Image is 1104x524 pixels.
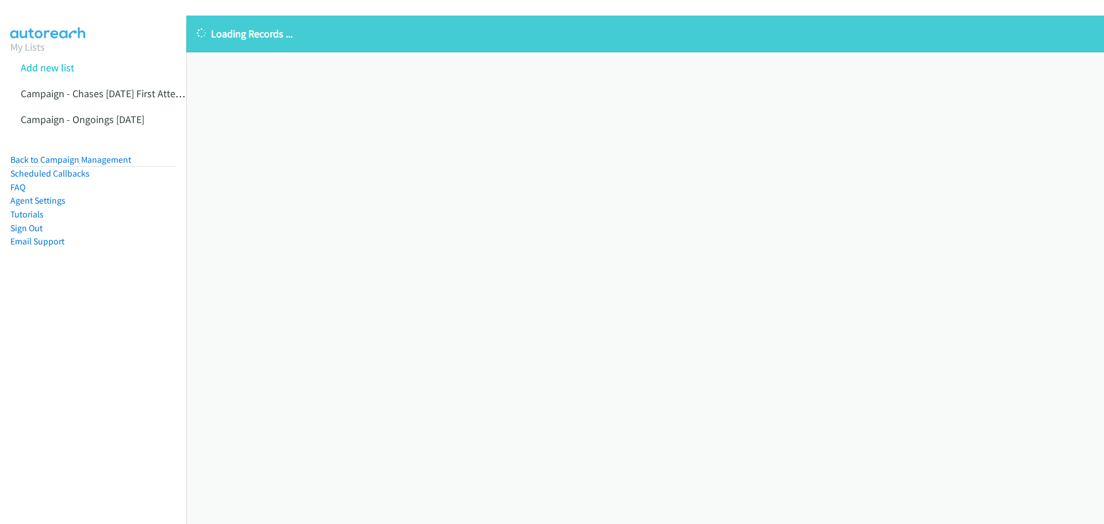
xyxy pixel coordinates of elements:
a: Campaign - Ongoings [DATE] [21,113,144,126]
a: Add new list [21,61,74,74]
a: FAQ [10,182,25,193]
a: My Lists [10,40,45,53]
a: Scheduled Callbacks [10,168,90,179]
a: Agent Settings [10,195,66,206]
a: Sign Out [10,223,43,234]
a: Campaign - Chases [DATE] First Attempt [21,87,193,100]
a: Back to Campaign Management [10,154,131,165]
a: Email Support [10,236,64,247]
a: Tutorials [10,209,44,220]
p: Loading Records ... [197,26,1094,41]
